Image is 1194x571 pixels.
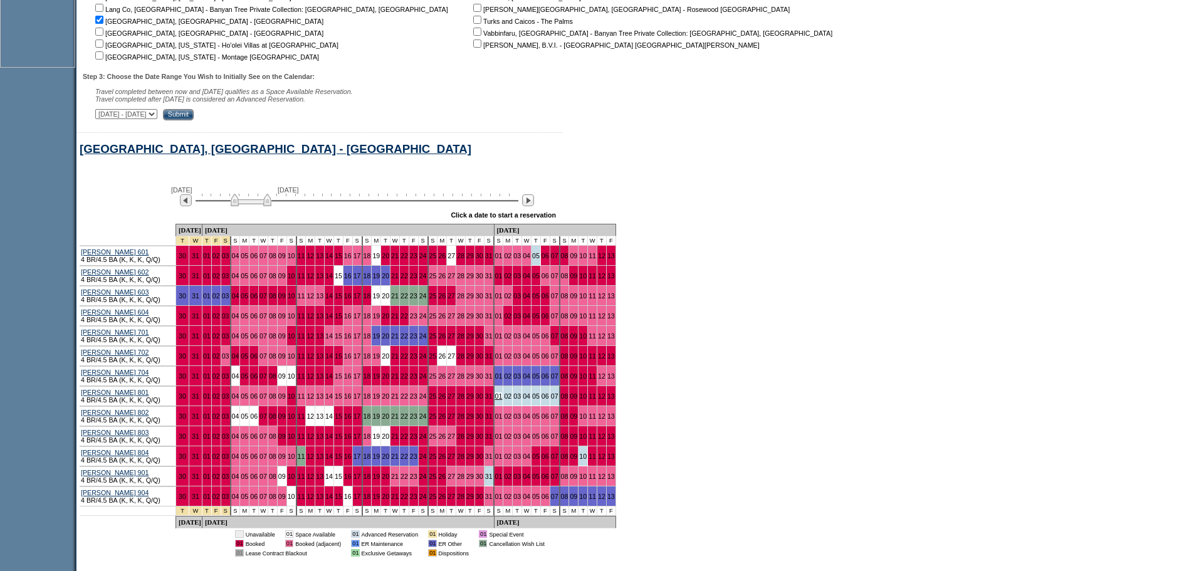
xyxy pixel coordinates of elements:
a: 12 [598,352,605,360]
a: 06 [250,312,258,320]
a: 23 [410,252,417,259]
a: 10 [288,272,295,280]
a: 08 [561,312,568,320]
a: [PERSON_NAME] 602 [81,268,149,276]
a: 07 [259,312,267,320]
a: 23 [410,272,417,280]
a: 28 [457,292,464,300]
a: 02 [504,272,511,280]
a: 03 [222,352,229,360]
a: 22 [401,292,408,300]
a: 30 [476,332,483,340]
a: 16 [344,312,352,320]
a: 19 [372,272,380,280]
a: 17 [353,252,361,259]
a: 25 [429,272,437,280]
a: 10 [579,272,587,280]
a: 31 [485,272,493,280]
a: 25 [429,312,437,320]
a: 21 [391,252,399,259]
a: 06 [250,252,258,259]
a: 25 [429,332,437,340]
a: 01 [495,272,503,280]
a: 21 [391,292,399,300]
a: [PERSON_NAME] 701 [81,328,149,336]
a: 14 [325,292,333,300]
a: 09 [570,312,577,320]
a: 15 [335,352,342,360]
a: 06 [250,272,258,280]
a: 24 [419,352,427,360]
a: 16 [344,352,352,360]
a: 04 [232,352,239,360]
a: 25 [429,252,437,259]
a: 07 [259,372,267,380]
a: 24 [419,272,427,280]
a: 21 [391,312,399,320]
a: 18 [364,352,371,360]
a: 20 [382,252,389,259]
a: 23 [410,352,417,360]
a: 05 [532,272,540,280]
a: 30 [179,372,186,380]
a: 03 [513,332,521,340]
a: 09 [570,272,577,280]
a: 16 [344,292,352,300]
a: 03 [513,292,521,300]
a: 20 [382,292,389,300]
a: 22 [401,352,408,360]
a: 04 [232,252,239,259]
a: 20 [382,332,389,340]
a: 07 [259,292,267,300]
a: 08 [561,272,568,280]
a: 24 [419,332,427,340]
a: 05 [241,272,248,280]
a: 08 [269,312,276,320]
a: 12 [598,312,605,320]
a: 20 [382,272,389,280]
a: 10 [579,312,587,320]
a: 25 [429,352,437,360]
a: 09 [278,332,286,340]
a: 10 [288,352,295,360]
a: 05 [532,292,540,300]
a: 12 [598,252,605,259]
img: Next [522,194,534,206]
a: 24 [419,292,427,300]
a: 16 [344,332,352,340]
a: 05 [532,352,540,360]
a: 06 [542,252,549,259]
a: 17 [353,352,361,360]
a: 30 [179,312,186,320]
a: 01 [203,252,211,259]
a: 04 [232,292,239,300]
a: 20 [382,312,389,320]
a: 04 [523,332,530,340]
a: 01 [203,372,211,380]
a: 18 [364,332,371,340]
a: 02 [212,252,220,259]
a: 14 [325,332,333,340]
a: 13 [607,332,615,340]
a: 06 [250,352,258,360]
a: 31 [192,272,199,280]
a: 11 [589,292,596,300]
a: 31 [485,292,493,300]
a: 30 [179,272,186,280]
a: 10 [288,332,295,340]
a: 04 [523,252,530,259]
a: 02 [212,272,220,280]
a: 13 [607,352,615,360]
a: 12 [306,332,314,340]
a: 14 [325,312,333,320]
a: 08 [269,252,276,259]
a: 06 [542,272,549,280]
a: 12 [306,292,314,300]
a: 11 [298,312,305,320]
a: 26 [438,312,446,320]
a: 26 [438,332,446,340]
a: 11 [298,292,305,300]
a: 07 [259,272,267,280]
a: 27 [448,352,455,360]
a: [PERSON_NAME] 603 [81,288,149,296]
